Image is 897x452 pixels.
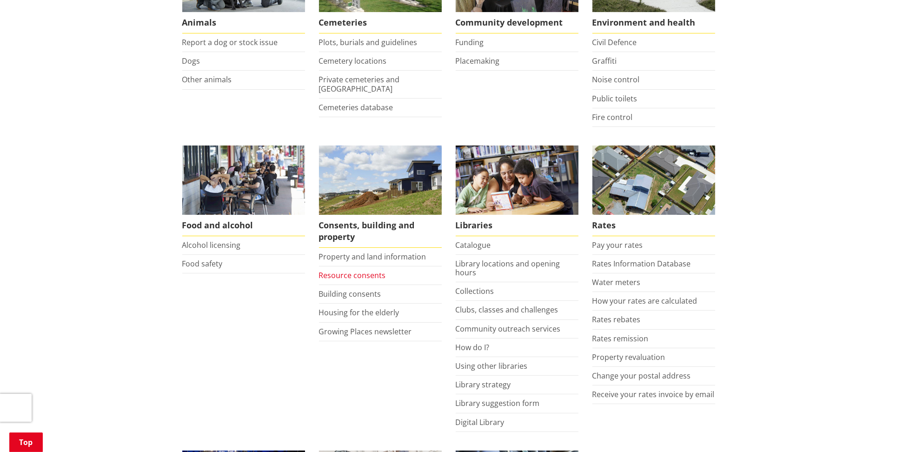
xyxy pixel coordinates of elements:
a: Civil Defence [592,37,637,47]
a: Using other libraries [456,361,528,371]
a: Fire control [592,112,633,122]
span: Community development [456,12,578,33]
span: Environment and health [592,12,715,33]
a: Library membership is free to everyone who lives in the Waikato district. Libraries [456,146,578,236]
span: Consents, building and property [319,215,442,248]
a: Private cemeteries and [GEOGRAPHIC_DATA] [319,74,400,93]
a: Rates remission [592,333,649,344]
a: Funding [456,37,484,47]
a: Clubs, classes and challenges [456,305,558,315]
a: Pay your rates [592,240,643,250]
a: How do I? [456,342,490,352]
a: Other animals [182,74,232,85]
a: Cemeteries database [319,102,393,113]
a: Library locations and opening hours [456,259,560,278]
a: Food safety [182,259,223,269]
span: Animals [182,12,305,33]
a: Noise control [592,74,640,85]
a: Plots, burials and guidelines [319,37,418,47]
a: Graffiti [592,56,617,66]
a: Water meters [592,277,641,287]
a: Dogs [182,56,200,66]
a: Growing Places newsletter [319,326,412,337]
a: Food and Alcohol in the Waikato Food and alcohol [182,146,305,236]
a: Library strategy [456,379,511,390]
a: Rates rebates [592,314,641,325]
a: Housing for the elderly [319,307,399,318]
a: Placemaking [456,56,500,66]
a: Alcohol licensing [182,240,241,250]
a: Digital Library [456,417,505,427]
a: Report a dog or stock issue [182,37,278,47]
a: Public toilets [592,93,638,104]
span: Libraries [456,215,578,236]
img: Food and Alcohol in the Waikato [182,146,305,215]
a: Property and land information [319,252,426,262]
span: Rates [592,215,715,236]
a: Rates Information Database [592,259,691,269]
span: Food and alcohol [182,215,305,236]
a: Library suggestion form [456,398,540,408]
a: Catalogue [456,240,491,250]
img: Waikato District Council libraries [456,146,578,215]
img: Rates-thumbnail [592,146,715,215]
a: Receive your rates invoice by email [592,389,715,399]
iframe: Messenger Launcher [854,413,888,446]
a: Community outreach services [456,324,561,334]
img: Land and property thumbnail [319,146,442,215]
a: Building consents [319,289,381,299]
a: Top [9,432,43,452]
span: Cemeteries [319,12,442,33]
a: New Pokeno housing development Consents, building and property [319,146,442,248]
a: Resource consents [319,270,386,280]
a: Cemetery locations [319,56,387,66]
a: How your rates are calculated [592,296,698,306]
a: Collections [456,286,494,296]
a: Pay your rates online Rates [592,146,715,236]
a: Property revaluation [592,352,665,362]
a: Change your postal address [592,371,691,381]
